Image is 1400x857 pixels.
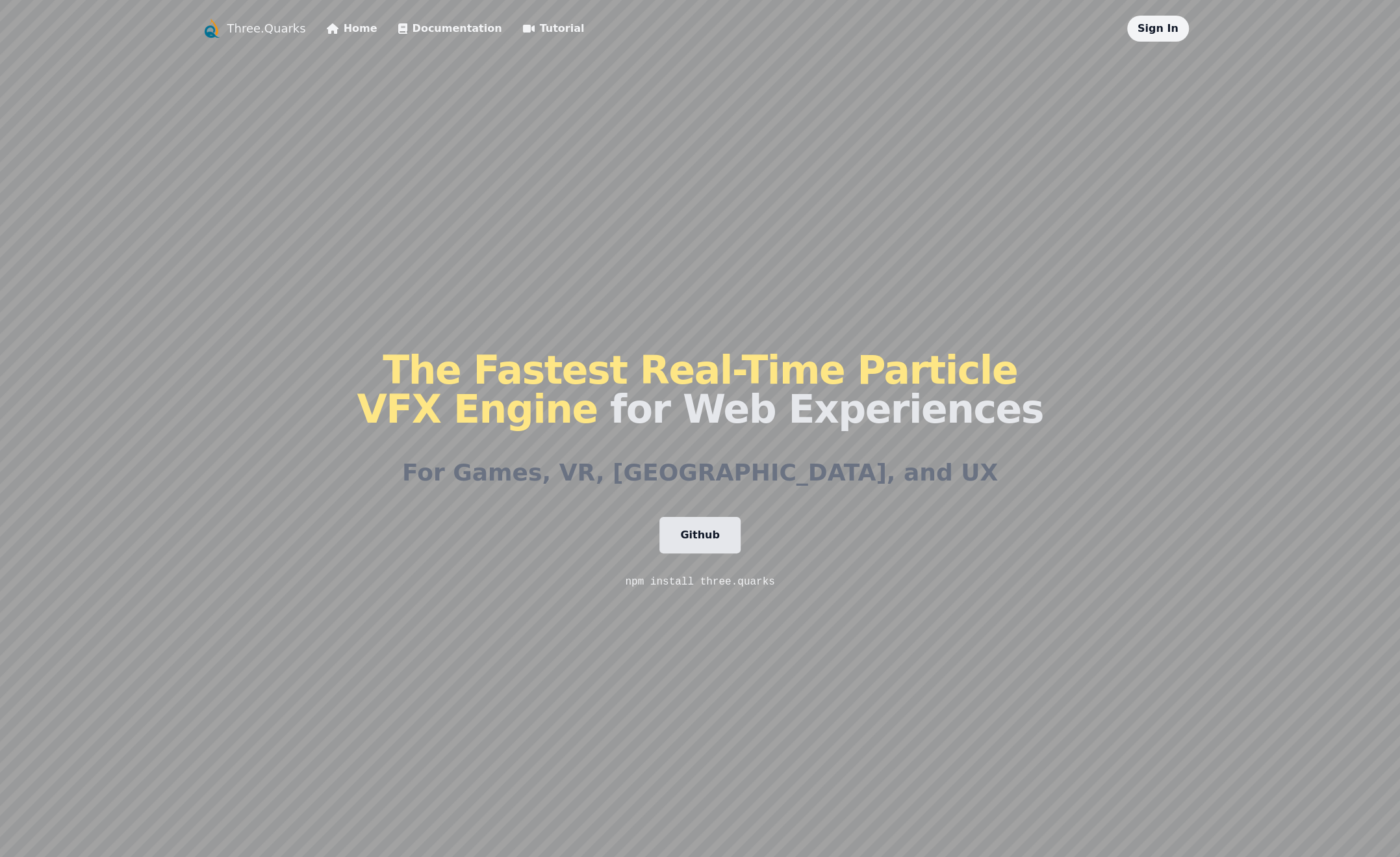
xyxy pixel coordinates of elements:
[625,576,774,588] code: npm install three.quarks
[357,347,1017,432] span: The Fastest Real-Time Particle VFX Engine
[402,460,998,486] h2: For Games, VR, [GEOGRAPHIC_DATA], and UX
[659,517,741,553] a: Github
[327,21,377,36] a: Home
[1138,22,1178,34] a: Sign In
[398,21,502,36] a: Documentation
[227,20,306,38] a: Three.Quarks
[357,350,1043,429] h1: for Web Experiences
[523,21,585,36] a: Tutorial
